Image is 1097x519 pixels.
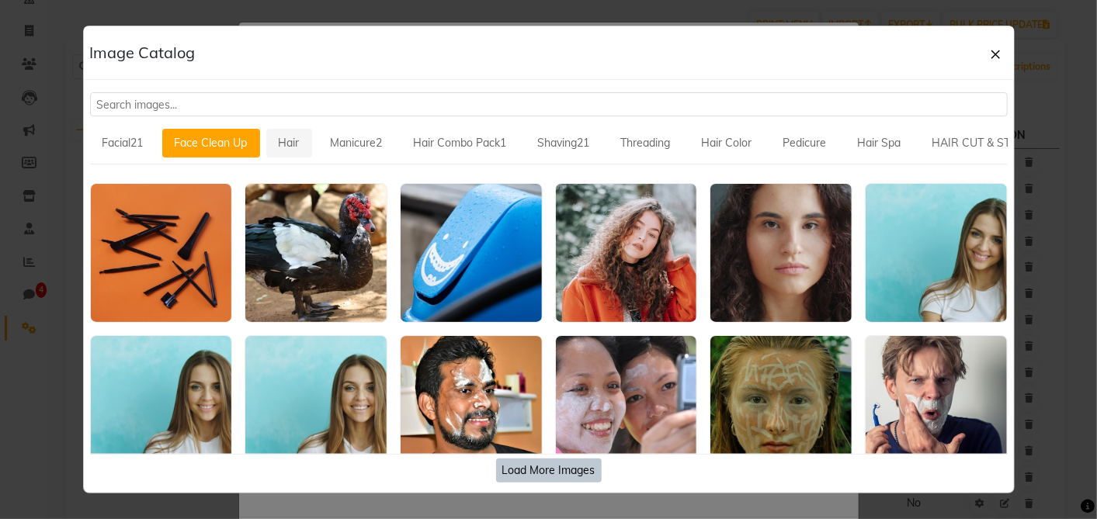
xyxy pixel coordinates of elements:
button: Shaving21 [526,129,602,157]
button: Threading [609,129,683,157]
img: Closeup portrait of young smiling and cheerful woman looking into camera on blue background [91,336,232,474]
img: man with cream on face [401,336,542,474]
button: Hair [266,129,312,157]
button: Hair Color [689,129,765,157]
img: woman in blue long sleeve shirt with white face mask [866,336,1007,474]
img: Kota Kinabalu, Sabah, East Malaysia [556,336,697,474]
img: Girls makeup brushes and sets photography. [91,184,232,322]
img: Spring [556,184,697,322]
img: A blue trash can with a happy face. [401,184,542,322]
input: Search images... [90,92,1008,116]
button: Pedicure [771,129,839,157]
button: × [984,33,1008,73]
button: Hair Combo Pack1 [401,129,519,157]
img: Closeup portrait of young smiling and cheerful woman looking into camera on blue background [245,336,387,474]
button: Face Clean Up [162,129,260,157]
img: Portrait of awesome Asian girl serious then smiling standing on dark gray background looking at c... [710,184,852,322]
button: Hair Spa [845,129,914,157]
h3: Image Catalog [90,43,196,62]
img: Closeup portrait of young smiling and cheerful woman looking into camera on blue background [866,184,1007,322]
button: Load More Images [496,458,602,483]
button: Manicure2 [318,129,395,157]
button: Facial21 [90,129,156,157]
img: woman with white face paint [710,336,852,474]
img: a close up of a bird on a dirt ground [245,184,387,322]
